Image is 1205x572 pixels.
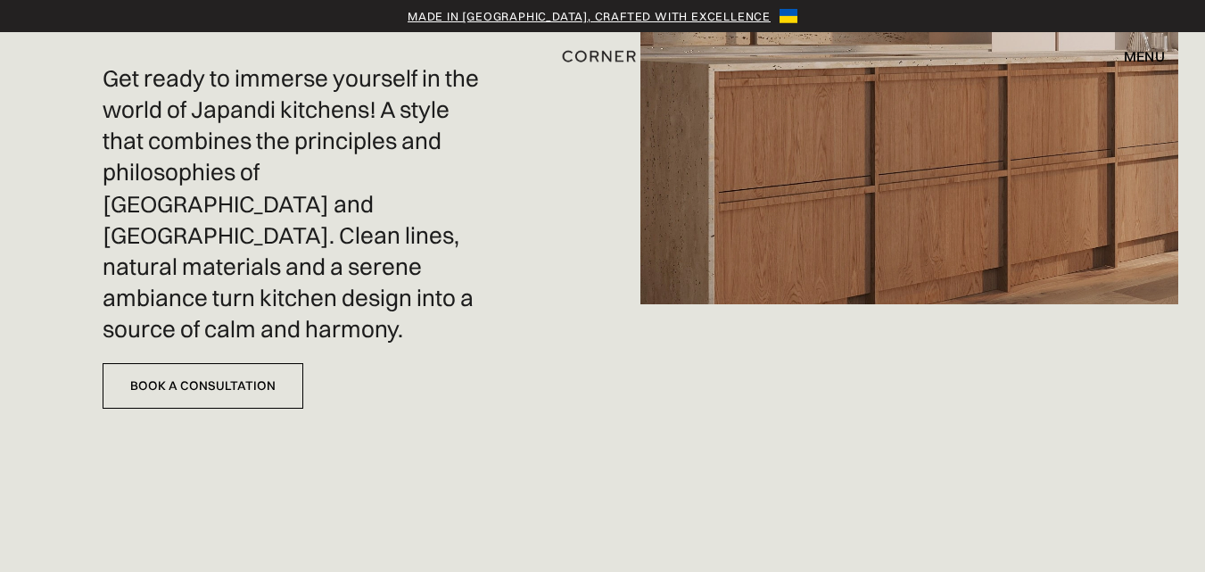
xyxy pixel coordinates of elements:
[1124,49,1165,63] div: menu
[103,63,490,345] p: Get ready to immerse yourself in the world of Japandi kitchens! A style that combines the princip...
[103,363,303,409] a: Book a Consultation
[408,7,771,25] a: Made in [GEOGRAPHIC_DATA], crafted with excellence
[559,45,645,68] a: home
[1106,41,1165,71] div: menu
